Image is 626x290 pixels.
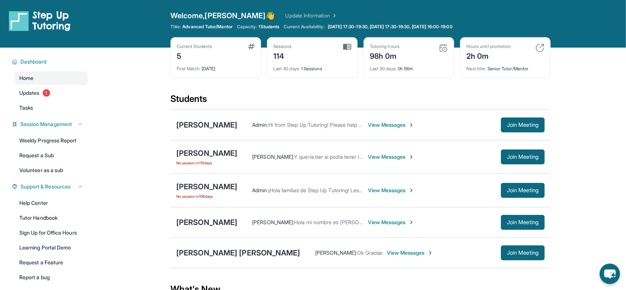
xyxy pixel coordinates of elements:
[535,43,544,52] img: card
[259,24,280,30] span: 1 Students
[20,183,71,190] span: Support & Resources
[176,193,237,199] span: No session in 106 days
[19,74,33,82] span: Home
[176,217,237,228] div: [PERSON_NAME]
[177,49,212,61] div: 5
[273,61,351,72] div: 1 Sessions
[507,155,539,159] span: Join Meeting
[507,123,539,127] span: Join Meeting
[315,249,357,256] span: [PERSON_NAME] :
[408,154,414,160] img: Chevron-Right
[368,121,414,129] span: View Messages
[370,66,397,71] span: Last 30 days :
[507,188,539,193] span: Join Meeting
[170,10,275,21] span: Welcome, [PERSON_NAME] 👋
[15,101,88,115] a: Tasks
[252,187,268,193] span: Admin :
[507,220,539,225] span: Join Meeting
[15,211,88,225] a: Tutor Handbook
[501,183,545,198] button: Join Meeting
[370,49,400,61] div: 98h 0m
[408,219,414,225] img: Chevron-Right
[17,120,83,128] button: Session Management
[439,43,448,52] img: card
[294,154,407,160] span: Y quería ber si podía tener las tutoras de verano
[466,66,486,71] span: Next title :
[273,66,300,71] span: Last 30 days :
[273,49,292,61] div: 114
[427,250,433,256] img: Chevron-Right
[17,58,83,65] button: Dashboard
[326,24,454,30] a: [DATE] 17:30-19:30, [DATE] 17:30-19:30, [DATE] 16:00-19:00
[501,117,545,132] button: Join Meeting
[248,43,255,49] img: card
[43,89,50,97] span: 1
[15,256,88,269] a: Request a Feature
[370,43,400,49] div: Tutoring hours
[15,241,88,254] a: Learning Portal Demo
[176,181,237,192] div: [PERSON_NAME]
[15,226,88,239] a: Sign Up for Office Hours
[294,219,462,225] span: Hola mi nombre es [PERSON_NAME] soy la mamá de [PERSON_NAME]
[387,249,433,257] span: View Messages
[176,160,237,166] span: No session in 115 days
[20,58,47,65] span: Dashboard
[408,187,414,193] img: Chevron-Right
[284,24,325,30] span: Current Availability:
[15,86,88,100] a: Updates1
[252,219,294,225] span: [PERSON_NAME] :
[501,215,545,230] button: Join Meeting
[408,122,414,128] img: Chevron-Right
[368,153,414,161] span: View Messages
[177,66,200,71] span: First Match :
[501,245,545,260] button: Join Meeting
[177,61,255,72] div: [DATE]
[17,183,83,190] button: Support & Resources
[328,24,453,30] span: [DATE] 17:30-19:30, [DATE] 17:30-19:30, [DATE] 16:00-19:00
[466,61,544,72] div: Senior Tutor/Mentor
[170,24,181,30] span: Title:
[19,89,40,97] span: Updates
[368,187,414,194] span: View Messages
[15,271,88,284] a: Report a bug
[237,24,257,30] span: Capacity:
[466,43,511,49] div: Hours until promotion
[600,264,620,284] button: chat-button
[177,43,212,49] div: Current Students
[20,120,72,128] span: Session Management
[286,12,338,19] a: Update Information
[15,71,88,85] a: Home
[170,93,551,109] div: Students
[15,164,88,177] a: Volunteer as a sub
[15,196,88,210] a: Help Center
[182,24,232,30] span: Advanced Tutor/Mentor
[176,120,237,130] div: [PERSON_NAME]
[501,149,545,164] button: Join Meeting
[273,43,292,49] div: Sessions
[466,49,511,61] div: 2h 0m
[343,43,351,50] img: card
[252,154,294,160] span: [PERSON_NAME] :
[9,10,71,31] img: logo
[176,248,300,258] div: [PERSON_NAME] [PERSON_NAME]
[370,61,448,72] div: 0h 56m
[368,219,414,226] span: View Messages
[19,104,33,112] span: Tasks
[507,251,539,255] span: Join Meeting
[357,249,383,256] span: Ok Gracias
[330,12,338,19] img: Chevron Right
[176,148,237,158] div: [PERSON_NAME]
[15,134,88,147] a: Weekly Progress Report
[15,149,88,162] a: Request a Sub
[252,122,268,128] span: Admin :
